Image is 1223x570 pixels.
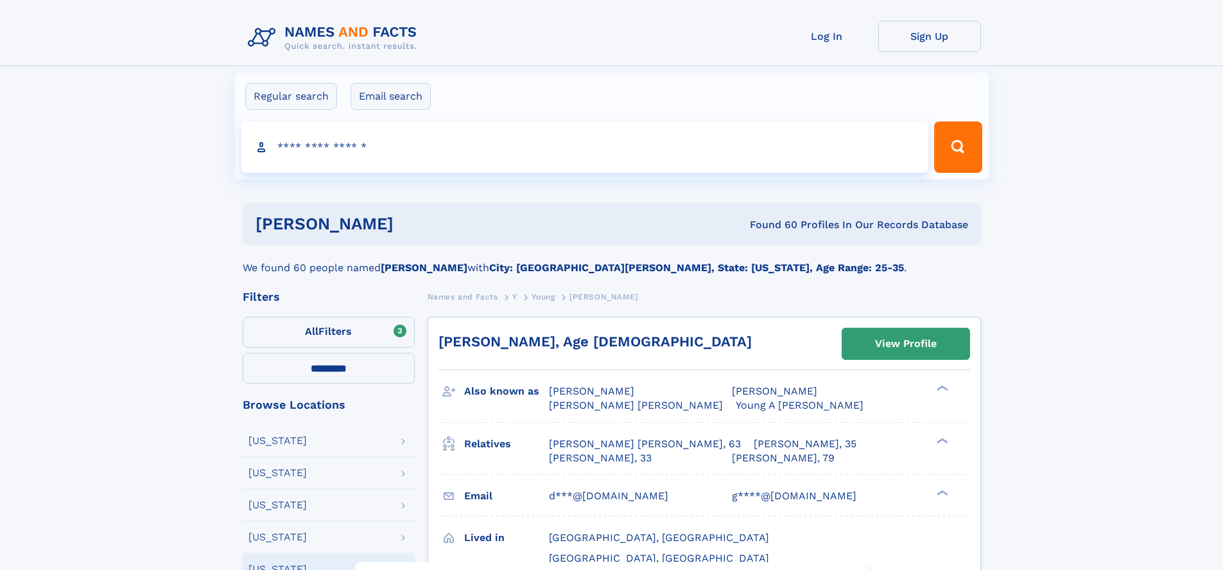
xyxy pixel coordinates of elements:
span: [GEOGRAPHIC_DATA], [GEOGRAPHIC_DATA] [549,531,769,544]
a: View Profile [842,328,969,359]
div: [US_STATE] [248,436,307,446]
button: Search Button [934,121,982,173]
b: [PERSON_NAME] [381,262,467,274]
div: ❯ [933,384,949,393]
a: [PERSON_NAME], Age [DEMOGRAPHIC_DATA] [438,334,752,350]
label: Regular search [245,83,337,110]
span: [PERSON_NAME] [732,385,817,397]
div: [US_STATE] [248,468,307,478]
div: Browse Locations [243,399,415,411]
h3: Also known as [464,380,549,402]
div: [US_STATE] [248,532,307,542]
a: [PERSON_NAME] [PERSON_NAME], 63 [549,437,741,451]
span: Y [512,292,517,301]
span: [PERSON_NAME] [569,292,638,301]
a: Log In [776,21,878,52]
span: Young A [PERSON_NAME] [736,399,863,411]
a: [PERSON_NAME], 33 [549,451,652,465]
div: ❯ [933,488,949,497]
div: View Profile [875,329,937,359]
a: Y [512,289,517,305]
img: Logo Names and Facts [243,21,428,55]
a: [PERSON_NAME], 79 [732,451,835,465]
span: d***@[DOMAIN_NAME] [549,490,668,502]
div: Filters [243,291,415,303]
div: We found 60 people named with . [243,245,981,276]
span: [GEOGRAPHIC_DATA], [GEOGRAPHIC_DATA] [549,552,769,564]
h3: Email [464,485,549,507]
div: [US_STATE] [248,500,307,510]
a: Sign Up [878,21,981,52]
div: Found 60 Profiles In Our Records Database [571,218,968,232]
h3: Relatives [464,433,549,455]
span: [PERSON_NAME] [PERSON_NAME] [549,399,723,411]
a: Names and Facts [428,289,498,305]
label: Filters [243,317,415,348]
input: search input [241,121,929,173]
b: City: [GEOGRAPHIC_DATA][PERSON_NAME], State: [US_STATE], Age Range: 25-35 [489,262,904,274]
span: [PERSON_NAME] [549,385,634,397]
span: All [305,325,318,337]
h1: [PERSON_NAME] [256,216,572,232]
a: Young [532,289,555,305]
label: Email search [351,83,431,110]
h3: Lived in [464,527,549,549]
span: Young [532,292,555,301]
div: ❯ [933,436,949,445]
a: [PERSON_NAME], 35 [754,437,856,451]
